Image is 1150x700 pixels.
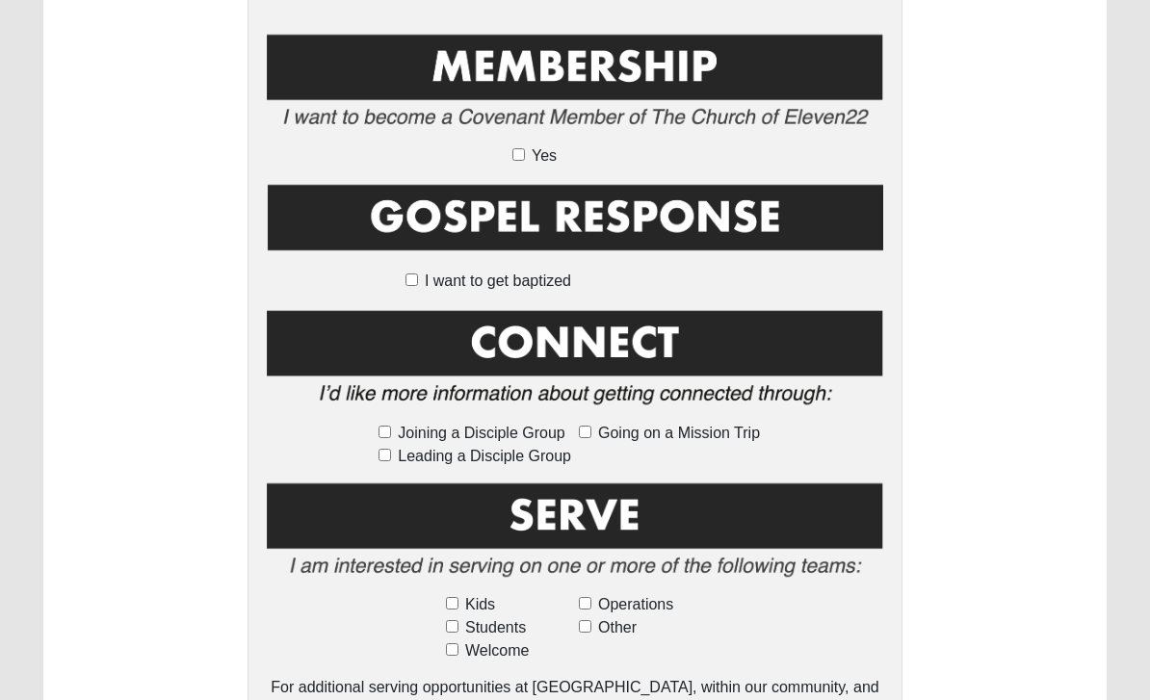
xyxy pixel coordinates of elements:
span: Yes [532,145,557,169]
img: Serve2.png [267,480,883,591]
input: Other [579,621,591,634]
span: Kids [465,594,495,617]
input: Welcome [446,644,458,657]
input: Kids [446,598,458,610]
input: Yes [512,149,525,162]
input: I want to get baptized [405,274,418,287]
input: Students [446,621,458,634]
input: Joining a Disciple Group [379,427,391,439]
img: GospelResponseBLK.png [267,182,883,268]
input: Going on a Mission Trip [579,427,591,439]
input: Operations [579,598,591,610]
img: Membership.png [267,32,883,143]
span: Other [598,617,637,640]
span: Going on a Mission Trip [598,423,760,446]
span: Leading a Disciple Group [398,446,571,469]
span: Joining a Disciple Group [398,423,564,446]
img: Connect.png [267,307,883,419]
span: Students [465,617,526,640]
span: I want to get baptized [425,271,571,294]
span: Operations [598,594,673,617]
span: Welcome [465,640,529,663]
input: Leading a Disciple Group [379,450,391,462]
